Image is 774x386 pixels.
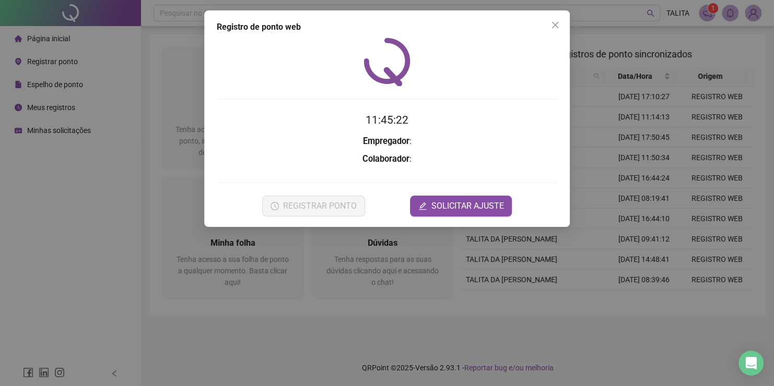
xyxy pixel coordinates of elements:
div: Registro de ponto web [217,21,557,33]
h3: : [217,135,557,148]
time: 11:45:22 [366,114,408,126]
span: SOLICITAR AJUSTE [431,200,503,212]
span: edit [418,202,427,210]
strong: Colaborador [362,154,409,164]
button: editSOLICITAR AJUSTE [410,196,512,216]
div: Open Intercom Messenger [738,351,764,376]
h3: : [217,152,557,166]
span: close [551,21,559,29]
button: REGISTRAR PONTO [262,196,365,216]
img: QRPoint [363,38,411,86]
button: Close [547,17,564,33]
strong: Empregador [363,136,409,146]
